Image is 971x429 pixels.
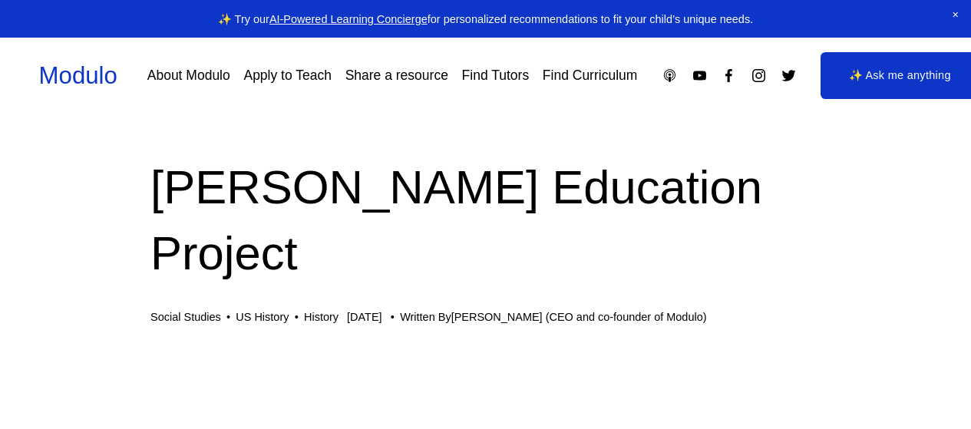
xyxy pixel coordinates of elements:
a: About Modulo [147,62,230,89]
a: Share a resource [345,62,448,89]
a: Facebook [721,68,737,84]
a: Find Curriculum [543,62,638,89]
h1: [PERSON_NAME] Education Project [150,154,821,286]
a: Twitter [781,68,797,84]
a: Modulo [39,62,117,89]
a: Social Studies [150,311,221,323]
a: [PERSON_NAME] (CEO and co-founder of Modulo) [451,311,707,323]
a: Apply to Teach [243,62,331,89]
a: Instagram [751,68,767,84]
span: [DATE] [347,311,382,323]
a: YouTube [692,68,708,84]
a: AI-Powered Learning Concierge [269,13,428,25]
div: Written By [400,311,706,324]
a: Find Tutors [462,62,530,89]
a: Apple Podcasts [662,68,678,84]
a: US History [236,311,289,323]
a: History [304,311,339,323]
